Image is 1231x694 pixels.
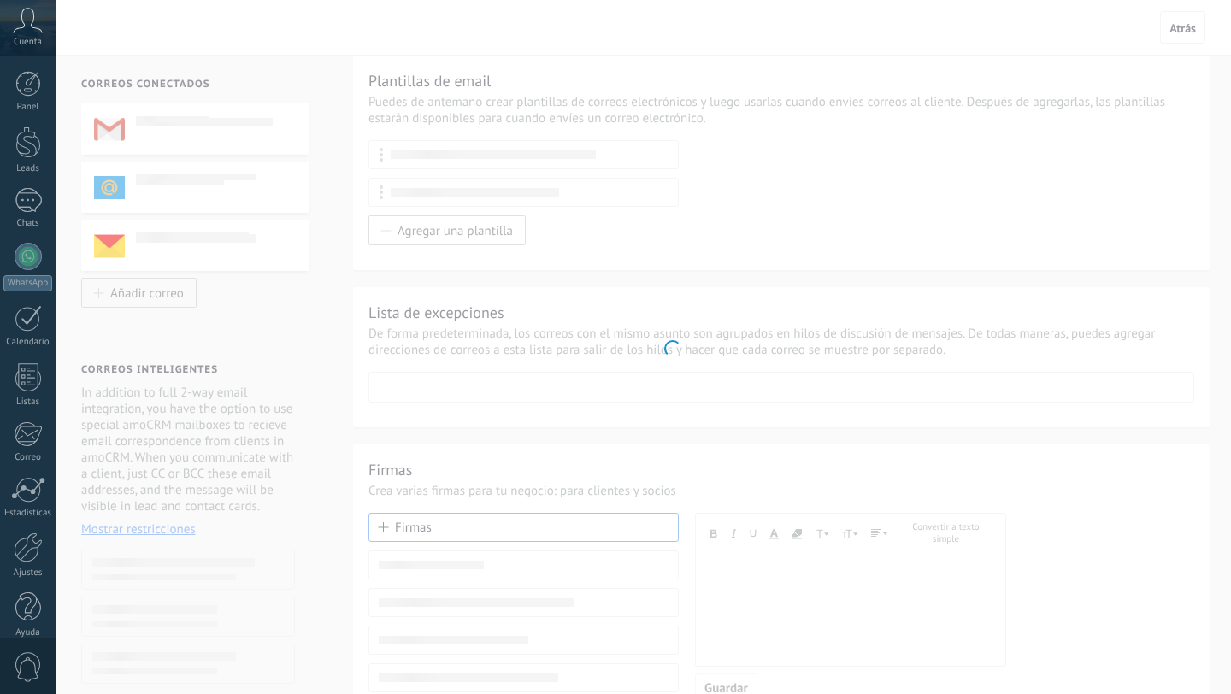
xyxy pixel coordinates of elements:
[3,508,53,519] div: Estadísticas
[3,452,53,463] div: Correo
[3,102,53,113] div: Panel
[3,337,53,348] div: Calendario
[3,163,53,174] div: Leads
[3,397,53,408] div: Listas
[3,218,53,229] div: Chats
[3,275,52,291] div: WhatsApp
[14,37,42,48] span: Cuenta
[3,627,53,638] div: Ayuda
[3,568,53,579] div: Ajustes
